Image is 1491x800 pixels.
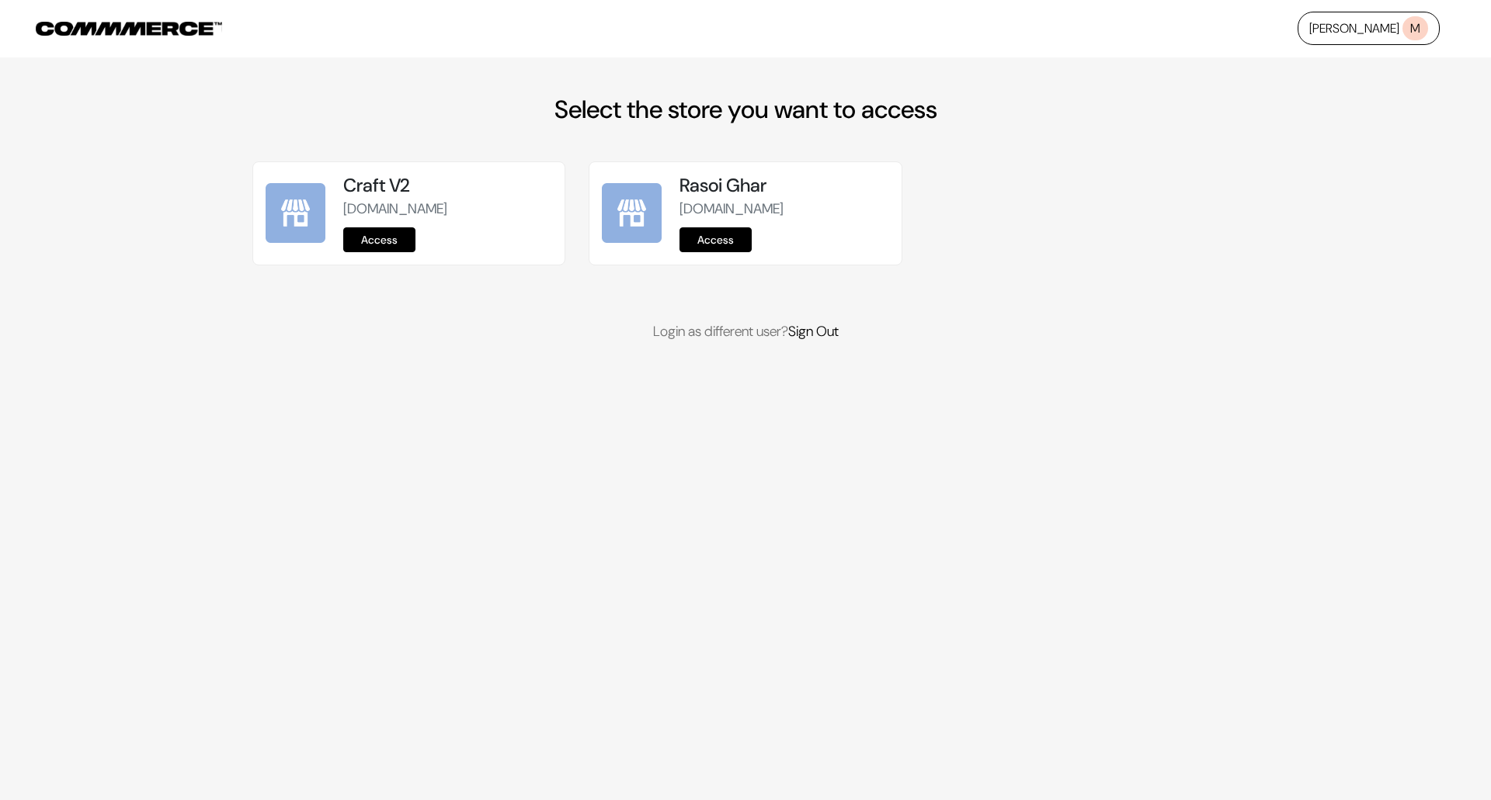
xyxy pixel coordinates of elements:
a: [PERSON_NAME]M [1298,12,1440,45]
span: M [1402,16,1428,40]
a: Sign Out [788,322,839,341]
a: Access [343,227,415,252]
img: COMMMERCE [36,22,222,36]
h5: Craft V2 [343,175,552,197]
h5: Rasoi Ghar [679,175,888,197]
p: Login as different user? [252,321,1239,342]
p: [DOMAIN_NAME] [679,199,888,220]
a: Access [679,227,752,252]
h2: Select the store you want to access [252,95,1239,124]
p: [DOMAIN_NAME] [343,199,552,220]
img: Rasoi Ghar [602,183,662,243]
img: Craft V2 [266,183,325,243]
